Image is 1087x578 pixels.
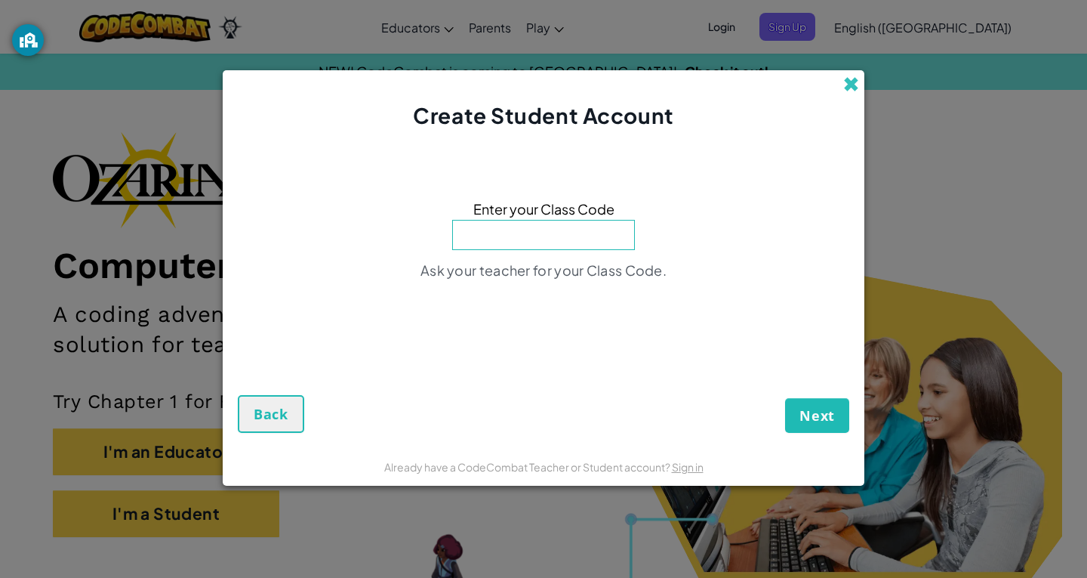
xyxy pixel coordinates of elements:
[413,102,673,128] span: Create Student Account
[254,405,288,423] span: Back
[12,24,44,56] button: GoGuardian Privacy Information
[420,261,667,279] span: Ask your teacher for your Class Code.
[384,460,672,474] span: Already have a CodeCombat Teacher or Student account?
[785,398,849,433] button: Next
[473,198,614,220] span: Enter your Class Code
[672,460,704,474] a: Sign in
[799,406,835,425] span: Next
[238,395,304,433] button: Back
